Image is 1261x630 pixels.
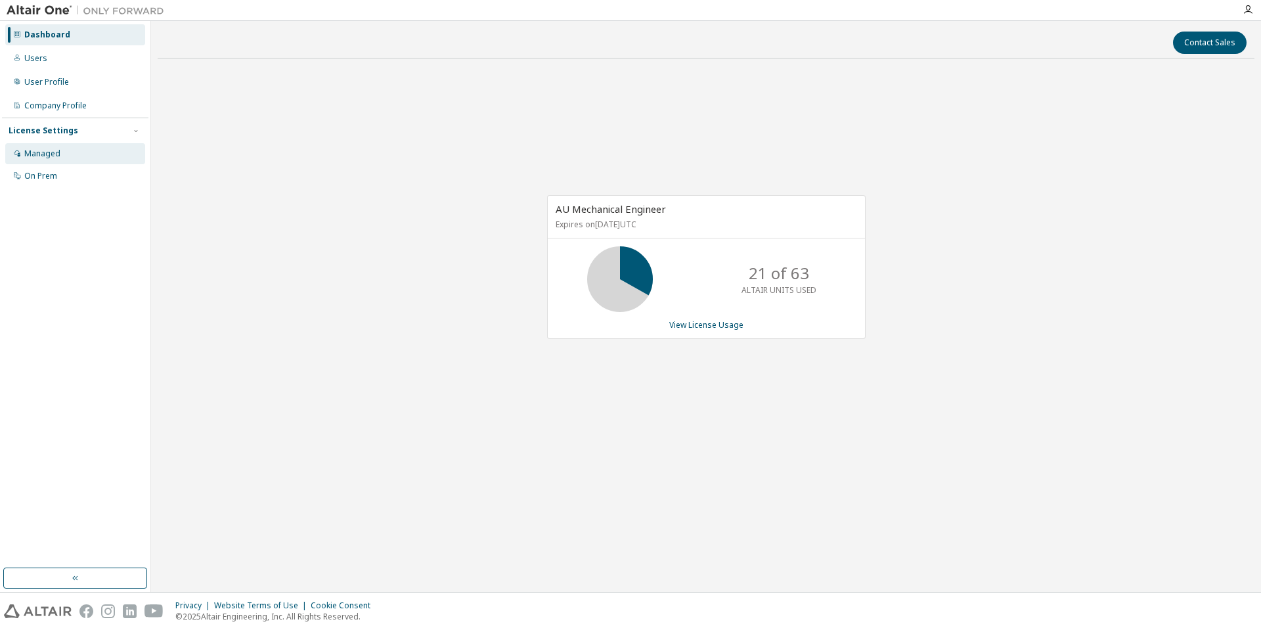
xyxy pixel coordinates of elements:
[144,604,164,618] img: youtube.svg
[175,611,378,622] p: © 2025 Altair Engineering, Inc. All Rights Reserved.
[24,53,47,64] div: Users
[24,171,57,181] div: On Prem
[9,125,78,136] div: License Settings
[123,604,137,618] img: linkedin.svg
[1173,32,1247,54] button: Contact Sales
[7,4,171,17] img: Altair One
[214,600,311,611] div: Website Terms of Use
[24,30,70,40] div: Dashboard
[556,202,666,215] span: AU Mechanical Engineer
[669,319,743,330] a: View License Usage
[24,101,87,111] div: Company Profile
[311,600,378,611] div: Cookie Consent
[175,600,214,611] div: Privacy
[24,77,69,87] div: User Profile
[101,604,115,618] img: instagram.svg
[24,148,60,159] div: Managed
[749,262,809,284] p: 21 of 63
[556,219,854,230] p: Expires on [DATE] UTC
[741,284,816,296] p: ALTAIR UNITS USED
[79,604,93,618] img: facebook.svg
[4,604,72,618] img: altair_logo.svg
